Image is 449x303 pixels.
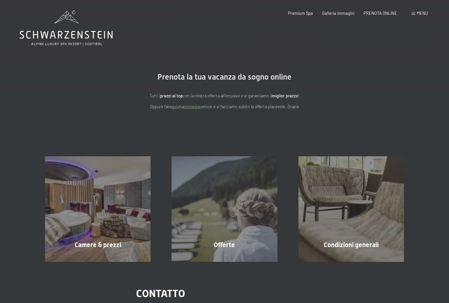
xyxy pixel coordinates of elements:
[172,104,177,109] a: quì
[288,156,414,262] a: Vacanze in Trentino Alto Adige all'Hotel Schwarzenstein Condizioni generali
[184,104,200,109] a: richiesta
[157,72,292,82] span: Prenota la tua vacanza da sogno online
[93,92,356,99] p: Tutti i con la nostra offerta all'incusive e vi garantiamo il !
[160,93,183,98] strong: prezzi al top
[324,241,379,249] span: Condizioni generali
[364,11,397,16] a: PRENOTA ONLINE
[75,241,121,249] span: Camere & prezzi
[161,156,288,262] a: Vacanze in Trentino Alto Adige all'Hotel Schwarzenstein Offerte
[417,11,428,16] span: Menu
[214,241,235,249] span: Offerte
[93,103,356,110] p: Oppure fate una veloce e vi facciamo subito la offerta piacevole. Grazie
[35,156,161,262] a: Vacanze in Trentino Alto Adige all'Hotel Schwarzenstein Camere & prezzi
[288,11,313,16] a: Premium Spa
[272,93,298,98] strong: miglior prezzo
[322,11,354,16] a: Galleria immagini
[136,287,185,300] span: Contatto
